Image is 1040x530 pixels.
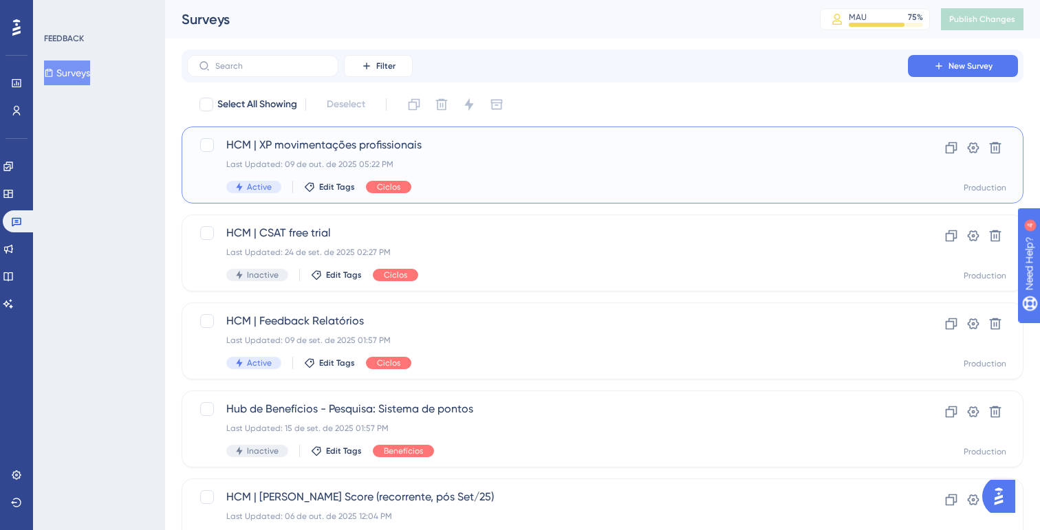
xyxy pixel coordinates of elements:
button: New Survey [908,55,1018,77]
span: Active [247,181,272,192]
iframe: UserGuiding AI Assistant Launcher [982,476,1023,517]
span: Ciclos [377,357,400,368]
span: Edit Tags [319,181,355,192]
button: Filter [344,55,413,77]
span: Ciclos [384,269,407,280]
div: Surveys [182,10,786,29]
span: Edit Tags [319,357,355,368]
span: New Survey [949,60,993,71]
span: Inactive [247,269,279,280]
div: Last Updated: 09 de set. de 2025 01:57 PM [226,335,869,346]
div: Last Updated: 15 de set. de 2025 01:57 PM [226,423,869,434]
button: Edit Tags [304,357,355,368]
button: Edit Tags [311,445,362,456]
button: Edit Tags [304,181,355,192]
input: Search [215,61,327,71]
div: Production [964,270,1006,281]
span: Edit Tags [326,445,362,456]
button: Edit Tags [311,269,362,280]
span: HCM | CSAT free trial [226,225,869,241]
div: Last Updated: 06 de out. de 2025 12:04 PM [226,511,869,522]
span: Hub de Benefícios - Pesquisa: Sistema de pontos [226,401,869,417]
span: Deselect [327,96,365,113]
span: Benefícios [384,445,423,456]
div: Last Updated: 09 de out. de 2025 05:22 PM [226,159,869,170]
span: Select All Showing [217,96,297,113]
div: Production [964,446,1006,457]
span: HCM | Feedback Relatórios [226,313,869,329]
span: Inactive [247,445,279,456]
div: Production [964,358,1006,369]
div: 4 [96,7,100,18]
span: Active [247,357,272,368]
span: Filter [376,60,396,71]
div: Production [964,182,1006,193]
div: Last Updated: 24 de set. de 2025 02:27 PM [226,247,869,258]
button: Surveys [44,60,90,85]
span: HCM | [PERSON_NAME] Score (recorrente, pós Set/25) [226,489,869,505]
span: Edit Tags [326,269,362,280]
span: Need Help? [32,3,86,20]
button: Deselect [314,92,378,117]
button: Publish Changes [941,8,1023,30]
div: 75 % [908,12,923,23]
span: HCM | XP movimentações profissionais [226,137,869,153]
div: FEEDBACK [44,33,84,44]
span: Ciclos [377,181,400,192]
div: MAU [849,12,867,23]
span: Publish Changes [949,14,1015,25]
